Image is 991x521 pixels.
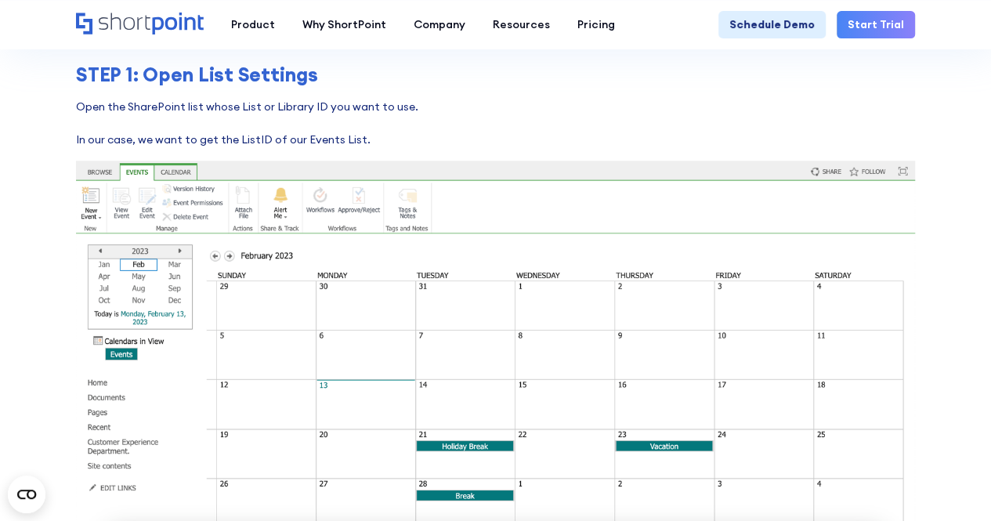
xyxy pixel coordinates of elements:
[577,16,615,33] div: Pricing
[913,446,991,521] iframe: Chat Widget
[493,16,550,33] div: Resources
[414,16,465,33] div: Company
[76,99,915,148] p: Open the SharePoint list whose List or Library ID you want to use. In our case, we want to get th...
[302,16,386,33] div: Why ShortPoint
[76,13,204,36] a: Home
[288,11,400,38] a: Why ShortPoint
[837,11,915,38] a: Start Trial
[8,476,45,513] button: Open CMP widget
[563,11,628,38] a: Pricing
[479,11,563,38] a: Resources
[400,11,479,38] a: Company
[718,11,826,38] a: Schedule Demo
[217,11,288,38] a: Product
[76,63,915,86] h3: STEP 1: Open List Settings
[231,16,275,33] div: Product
